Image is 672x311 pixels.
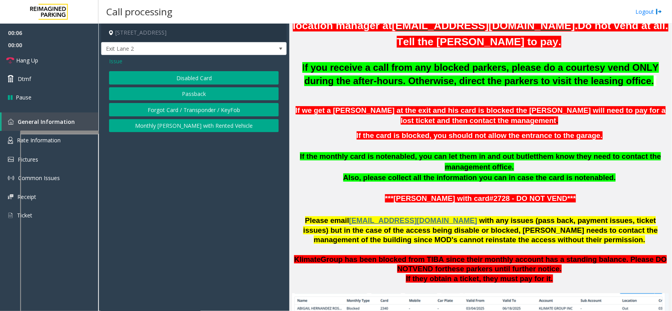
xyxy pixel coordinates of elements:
[303,216,658,244] span: with any issues (pass back, payment issues, ticket issues) but in the case of the access being di...
[8,119,14,125] img: 'icon'
[385,194,576,202] font: ***[PERSON_NAME] with card#2728 - DO NOT VEND***
[8,157,14,162] img: 'icon'
[300,152,387,160] span: If the monthly card is not
[17,136,61,144] span: Rate Information
[109,119,279,132] button: Monthly [PERSON_NAME] with Rented Vehicle
[406,274,553,283] span: If they obtain a ticket, they must pay for it.
[101,24,287,42] h4: [STREET_ADDRESS]
[102,42,249,55] span: Exit Lane 2
[109,103,279,116] button: Forgot Card / Transponder / KeyFob
[575,20,578,31] font: .
[343,173,586,182] span: Also, please collect all the information you can in case the card is not
[321,255,667,273] span: Group has been blocked from TIBA since their monthly account has a standing balance. Please DO NOT
[305,216,349,225] span: Please email
[8,137,13,144] img: 'icon'
[528,152,536,160] span: let
[16,93,31,101] span: Pause
[102,2,176,21] h3: Call processing
[109,87,279,101] button: Passback
[302,62,659,86] span: I
[357,131,603,140] span: If the card is blocked, you should not allow the entrance to the garage.
[2,112,98,131] a: General Information
[17,212,32,219] span: Ticket
[294,255,320,263] span: Klimate
[8,194,13,199] img: 'icon'
[556,116,558,125] span: .
[18,75,31,83] span: Dtmf
[349,216,477,225] span: [EMAIL_ADDRESS][DOMAIN_NAME]
[8,212,13,219] img: 'icon'
[445,265,562,273] span: these parkers until further notice.
[18,118,75,125] span: General Information
[293,3,665,31] span: they can contact the location manager at
[445,152,661,171] span: them know they need to contact the management office.
[413,265,445,273] span: VEND for
[415,152,528,160] span: , you can let them in and out but
[387,152,415,160] span: enabled
[16,56,38,64] span: Hang Up
[392,20,575,31] font: [EMAIL_ADDRESS][DOMAIN_NAME]
[296,106,666,125] span: If we get a [PERSON_NAME] at the exit and his card is blocked the [PERSON_NAME] will need to pay ...
[109,71,279,85] button: Disabled Card
[18,156,38,163] span: Pictures
[656,7,662,16] img: logout
[635,7,662,16] a: Logout
[304,62,659,86] b: f you receive a call from any blocked parkers, please do a courtesy vend ONLY during the after-ho...
[8,175,14,181] img: 'icon'
[17,193,36,201] span: Receipt
[109,57,122,65] span: Issue
[614,173,616,182] span: .
[586,173,614,182] span: enabled
[18,174,60,182] span: Common Issues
